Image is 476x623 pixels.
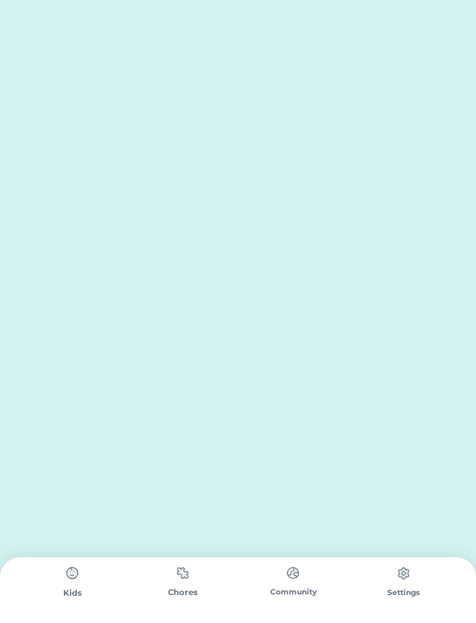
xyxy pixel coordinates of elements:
[281,561,306,585] img: type%3Dchores%2C%20state%3Ddefault.svg
[170,561,195,585] img: type%3Dchores%2C%20state%3Ddefault.svg
[60,561,85,586] img: type%3Dchores%2C%20state%3Ddefault.svg
[238,586,348,598] div: Community
[128,586,238,599] div: Chores
[391,561,416,586] img: type%3Dchores%2C%20state%3Ddefault.svg
[17,587,128,599] div: Kids
[348,587,459,598] div: Settings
